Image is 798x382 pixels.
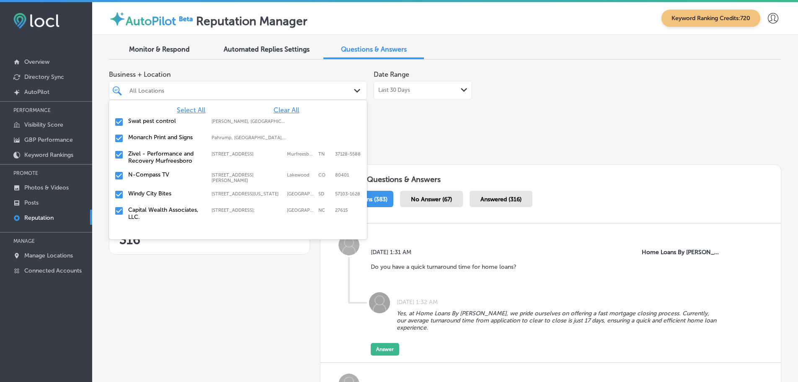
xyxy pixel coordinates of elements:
[287,191,314,197] label: Sioux Falls
[335,172,349,183] label: 80401
[335,191,360,197] label: 57103-1628
[212,208,283,213] label: 8319 Six Forks Rd ste 105;
[371,343,399,356] button: Answer
[212,151,283,157] label: 1144 Fortress Blvd Suite E
[274,106,299,114] span: Clear All
[287,208,314,213] label: Raleigh
[196,14,307,28] label: Reputation Manager
[335,208,348,213] label: 27615
[397,310,718,331] p: Yes, at Home Loans By [PERSON_NAME], we pride ourselves on offering a fast mortgage closing proce...
[24,267,82,274] p: Connected Accounts
[13,13,59,29] img: fda3e92497d09a02dc62c9cd864e3231.png
[397,299,438,306] label: [DATE] 1:32 AM
[128,171,203,178] label: N-Compass TV
[24,184,69,191] p: Photos & Videos
[129,45,190,53] span: Monitor & Respond
[341,45,407,53] span: Questions & Answers
[24,199,39,206] p: Posts
[24,121,63,128] p: Visibility Score
[24,136,73,143] p: GBP Performance
[371,263,517,270] p: Do you have a quick turnaround time for home loans?
[128,134,203,141] label: Monarch Print and Signs
[212,191,283,197] label: 114 N Indiana Ave
[335,151,361,157] label: 37128-5588
[320,165,781,187] h1: Customer Questions & Answers
[480,196,522,203] span: Answered (316)
[24,252,73,259] p: Manage Locations
[371,249,523,256] label: [DATE] 1:31 AM
[411,196,452,203] span: No Answer (67)
[287,172,314,183] label: Lakewood
[287,151,314,157] label: Murfreesboro
[224,45,310,53] span: Automated Replies Settings
[128,190,203,197] label: Windy City Bites
[24,151,73,159] p: Keyword Rankings
[661,10,760,27] span: Keyword Ranking Credits: 720
[212,119,287,124] label: Gilliam, LA, USA | Hosston, LA, USA | Eastwood, LA, USA | Blanchard, LA, USA | Shreveport, LA, US...
[24,73,64,81] p: Directory Sync
[24,214,54,221] p: Reputation
[126,14,176,28] label: AutoPilot
[212,172,283,183] label: 1546 Cole Blvd Bldg 5, Suite 100
[177,106,205,114] span: Select All
[318,191,331,197] label: SD
[109,10,126,27] img: autopilot-icon
[109,70,367,78] span: Business + Location
[642,249,722,256] p: Home Loans By Cherie
[374,70,409,78] label: Date Range
[318,208,331,213] label: NC
[212,135,287,140] label: Pahrump, NV, USA | Whitney, NV, USA | Mesquite, NV, USA | Paradise, NV, USA | Henderson, NV, USA ...
[176,14,196,23] img: Beta
[128,206,203,221] label: Capital Wealth Associates, LLC.
[318,151,331,157] label: TN
[128,117,203,125] label: Swat pest control
[24,88,49,96] p: AutoPilot
[129,87,355,94] div: All Locations
[24,58,49,65] p: Overview
[318,172,331,183] label: CO
[378,87,410,94] span: Last 30 Days
[128,150,203,164] label: Zivel - Performance and Recovery Murfreesboro
[119,232,300,247] h2: 316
